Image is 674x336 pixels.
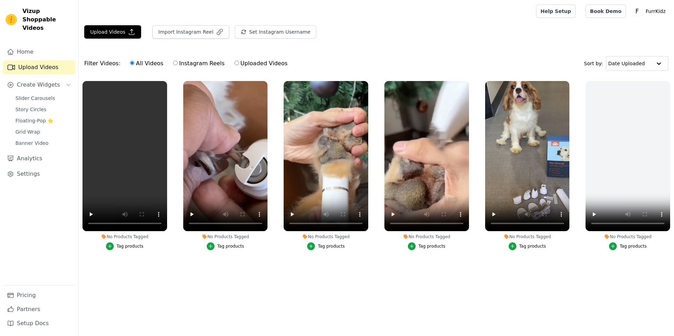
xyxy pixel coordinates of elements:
[3,167,75,181] a: Settings
[318,243,345,249] div: Tag products
[3,316,75,330] a: Setup Docs
[3,288,75,302] a: Pricing
[11,105,75,114] a: Story Circles
[384,234,469,240] div: No Products Tagged
[536,5,576,18] a: Help Setup
[217,243,244,249] div: Tag products
[15,140,48,147] span: Banner Video
[106,242,144,250] button: Tag products
[117,243,144,249] div: Tag products
[3,45,75,59] a: Home
[15,117,53,124] span: Floating-Pop ⭐
[620,243,647,249] div: Tag products
[17,81,60,89] span: Create Widgets
[22,7,73,32] span: Vizup Shoppable Videos
[586,5,626,18] a: Book Demo
[11,116,75,126] a: Floating-Pop ⭐
[6,14,17,25] img: Vizup
[84,55,291,72] div: Filter Videos:
[130,59,164,68] label: All Videos
[643,5,668,18] p: FurrKidz
[485,234,570,240] div: No Products Tagged
[152,25,229,39] button: Import Instagram Reel
[586,234,670,240] div: No Products Tagged
[584,56,669,71] div: Sort by:
[11,138,75,148] a: Banner Video
[130,61,134,65] input: All Videos
[3,78,75,92] button: Create Widgets
[632,5,668,18] button: F FurrKidz
[3,302,75,316] a: Partners
[635,8,639,15] text: F
[234,59,288,68] label: Uploaded Videos
[183,234,268,240] div: No Products Tagged
[3,60,75,74] a: Upload Videos
[11,127,75,137] a: Grid Wrap
[284,234,368,240] div: No Products Tagged
[3,152,75,166] a: Analytics
[11,93,75,103] a: Slider Carousels
[84,25,141,39] button: Upload Videos
[235,25,316,39] button: Set Instagram Username
[408,242,445,250] button: Tag products
[15,95,55,102] span: Slider Carousels
[82,234,167,240] div: No Products Tagged
[418,243,445,249] div: Tag products
[519,243,546,249] div: Tag products
[609,242,647,250] button: Tag products
[15,128,40,135] span: Grid Wrap
[234,61,239,65] input: Uploaded Videos
[509,242,546,250] button: Tag products
[207,242,244,250] button: Tag products
[307,242,345,250] button: Tag products
[15,106,46,113] span: Story Circles
[173,61,178,65] input: Instagram Reels
[173,59,225,68] label: Instagram Reels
